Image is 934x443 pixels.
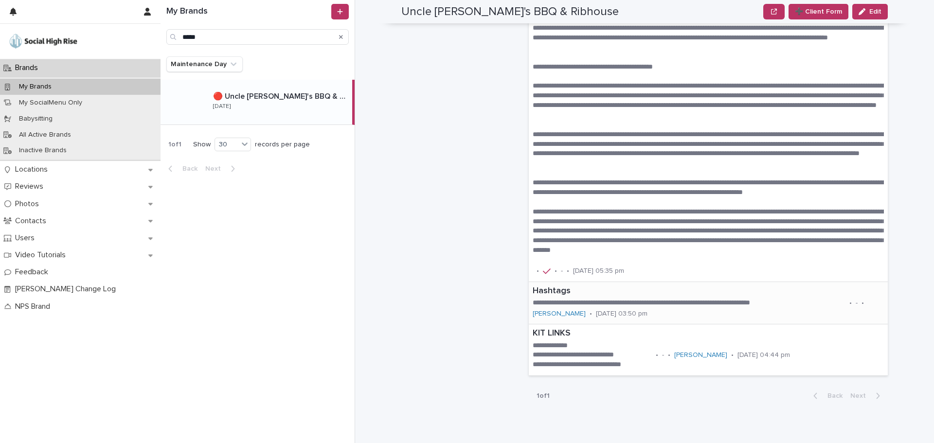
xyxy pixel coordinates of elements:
p: Hashtags [533,286,884,297]
button: Back [806,391,846,400]
p: Inactive Brands [11,146,74,155]
p: Brands [11,63,46,72]
span: Next [850,392,872,399]
div: 30 [215,140,238,150]
p: • [862,299,864,307]
p: My Brands [11,83,59,91]
h2: Uncle [PERSON_NAME]'s BBQ & Ribhouse [401,5,619,19]
p: [DATE] 05:35 pm [573,267,624,275]
p: Users [11,233,42,243]
p: • [590,310,592,318]
p: records per page [255,141,310,149]
h1: My Brands [166,6,329,17]
p: • [656,351,658,359]
p: [PERSON_NAME] Change Log [11,284,124,294]
input: Search [166,29,349,45]
p: [DATE] 04:44 pm [737,351,790,359]
img: o5DnuTxEQV6sW9jFYBBf [8,32,79,51]
p: - [662,351,664,359]
p: 1 of 1 [529,384,557,408]
button: Edit [852,4,888,19]
p: Photos [11,199,47,209]
p: • [567,267,569,275]
p: - [856,299,858,307]
span: Back [177,165,198,172]
p: • [555,267,557,275]
p: Video Tutorials [11,250,73,260]
p: Show [193,141,211,149]
a: 🔴 Uncle [PERSON_NAME]'s BBQ & Ribhouse🔴 Uncle [PERSON_NAME]'s BBQ & Ribhouse [DATE] [161,80,355,125]
span: Next [205,165,227,172]
p: My SocialMenu Only [11,99,90,107]
button: Next [201,164,243,173]
button: Back [161,164,201,173]
p: [DATE] 03:50 pm [596,310,647,318]
p: • [537,267,539,275]
button: ➕ Client Form [789,4,848,19]
p: Contacts [11,216,54,226]
span: Edit [869,8,881,15]
p: • [731,351,734,359]
button: Next [846,391,888,400]
span: ➕ Client Form [795,7,842,17]
a: [PERSON_NAME] [674,351,727,359]
p: KIT LINKS [533,328,828,339]
p: Babysitting [11,115,60,123]
p: NPS Brand [11,302,58,311]
p: All Active Brands [11,131,79,139]
p: • [849,299,852,307]
p: 1 of 1 [161,133,189,157]
p: • [668,351,670,359]
p: Feedback [11,267,56,277]
span: Back [822,392,843,399]
button: Maintenance Day [166,56,243,72]
p: Reviews [11,182,51,191]
p: - [561,267,563,275]
a: [PERSON_NAME] [533,310,586,318]
p: [DATE] [213,103,231,110]
p: 🔴 Uncle [PERSON_NAME]'s BBQ & Ribhouse [213,90,350,101]
p: Locations [11,165,55,174]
